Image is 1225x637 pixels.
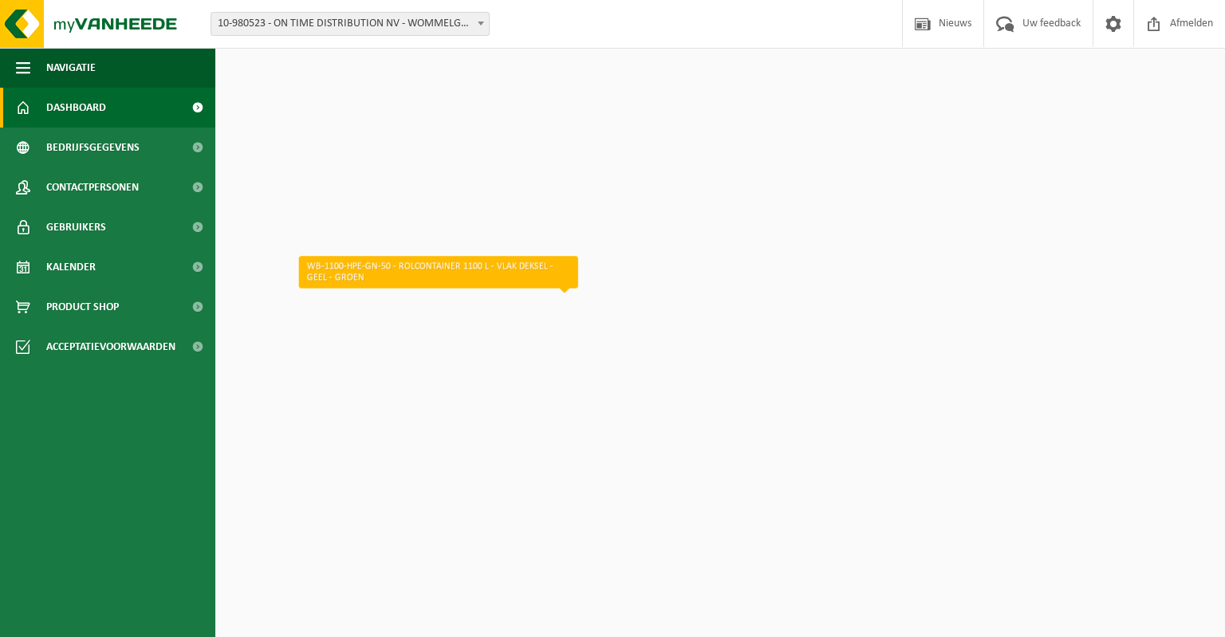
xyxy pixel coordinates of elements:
[46,48,96,88] span: Navigatie
[8,602,266,637] iframe: chat widget
[46,247,96,287] span: Kalender
[211,12,490,36] span: 10-980523 - ON TIME DISTRIBUTION NV - WOMMELGEM
[46,207,106,247] span: Gebruikers
[46,128,140,167] span: Bedrijfsgegevens
[46,287,119,327] span: Product Shop
[46,327,175,367] span: Acceptatievoorwaarden
[211,13,489,35] span: 10-980523 - ON TIME DISTRIBUTION NV - WOMMELGEM
[46,88,106,128] span: Dashboard
[46,167,139,207] span: Contactpersonen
